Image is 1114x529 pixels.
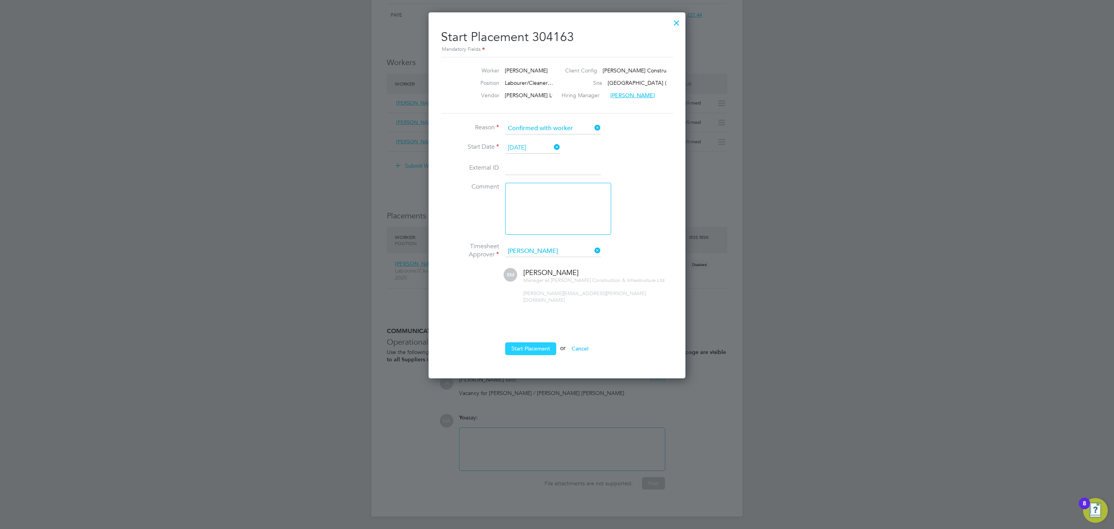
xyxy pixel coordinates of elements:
[504,268,517,282] span: RM
[505,79,553,86] span: Labourer/Cleaner…
[523,277,549,283] span: Manager at
[505,142,560,154] input: Select one
[566,342,595,355] button: Cancel
[457,79,499,86] label: Position
[441,45,673,54] div: Mandatory Fields
[1083,503,1086,514] div: 8
[603,67,672,74] span: [PERSON_NAME] Constru…
[608,79,688,86] span: [GEOGRAPHIC_DATA] (22CB02)
[523,268,579,277] span: [PERSON_NAME]
[562,92,605,99] label: Hiring Manager
[505,246,601,257] input: Search for...
[457,92,499,99] label: Vendor
[551,277,665,283] span: [PERSON_NAME] Construction & Infrastructure Ltd
[441,143,499,151] label: Start Date
[1083,498,1108,523] button: Open Resource Center, 8 new notifications
[610,92,655,99] span: [PERSON_NAME]
[441,242,499,259] label: Timesheet Approver
[505,342,556,355] button: Start Placement
[441,342,673,362] li: or
[523,290,646,303] span: [PERSON_NAME][EMAIL_ADDRESS][PERSON_NAME][DOMAIN_NAME]
[505,123,601,134] input: Select one
[441,183,499,191] label: Comment
[565,67,597,74] label: Client Config
[441,23,673,54] h2: Start Placement 304163
[571,79,602,86] label: Site
[441,164,499,172] label: External ID
[457,67,499,74] label: Worker
[441,124,499,132] label: Reason
[505,67,548,74] span: [PERSON_NAME]
[505,92,557,99] span: [PERSON_NAME] Ltd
